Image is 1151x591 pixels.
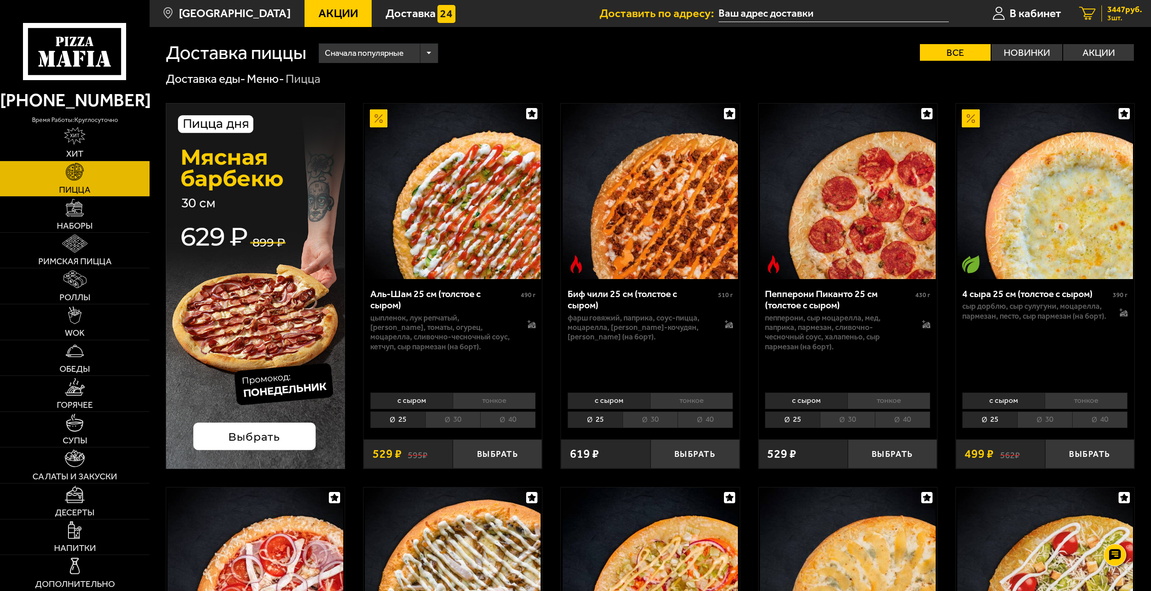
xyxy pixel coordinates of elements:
[408,448,428,460] s: 595 ₽
[1045,392,1128,409] li: тонкое
[718,291,733,299] span: 510 г
[568,411,623,428] li: 25
[35,580,115,589] span: Дополнительно
[915,291,930,299] span: 430 г
[247,72,284,86] a: Меню-
[568,288,716,311] div: Биф чили 25 см (толстое с сыром)
[563,104,738,279] img: Биф чили 25 см (толстое с сыром)
[820,411,875,428] li: 30
[1000,448,1020,460] s: 562 ₽
[920,44,991,61] label: Все
[365,104,541,279] img: Аль-Шам 25 см (толстое с сыром)
[1072,411,1128,428] li: 40
[66,149,83,158] span: Хит
[425,411,480,428] li: 30
[437,5,455,23] img: 15daf4d41897b9f0e9f617042186c801.svg
[373,448,402,460] span: 529 ₽
[875,411,930,428] li: 40
[480,411,536,428] li: 40
[570,448,599,460] span: 619 ₽
[453,439,542,469] button: Выбрать
[719,5,949,22] span: Санкт-Петербург, Комендантский проспект, 25к1
[957,104,1133,279] img: 4 сыра 25 см (толстое с сыром)
[765,313,910,352] p: пепперони, сыр Моцарелла, мед, паприка, пармезан, сливочно-чесночный соус, халапеньо, сыр пармеза...
[1107,5,1142,14] span: 3447 руб.
[765,288,913,311] div: Пепперони Пиканто 25 см (толстое с сыром)
[962,302,1107,321] p: сыр дорблю, сыр сулугуни, моцарелла, пармезан, песто, сыр пармезан (на борт).
[962,411,1017,428] li: 25
[962,109,980,127] img: Акционный
[370,392,453,409] li: с сыром
[370,288,519,311] div: Аль-Шам 25 см (толстое с сыром)
[1010,8,1061,19] span: В кабинет
[65,329,85,338] span: WOK
[567,255,585,273] img: Острое блюдо
[370,109,388,127] img: Акционный
[759,104,937,279] a: Острое блюдоПепперони Пиканто 25 см (толстое с сыром)
[1045,439,1134,469] button: Выбрать
[651,439,740,469] button: Выбрать
[32,472,117,481] span: Салаты и закуски
[760,104,936,279] img: Пепперони Пиканто 25 см (толстое с сыром)
[370,313,515,352] p: цыпленок, лук репчатый, [PERSON_NAME], томаты, огурец, моцарелла, сливочно-чесночный соус, кетчуп...
[992,44,1062,61] label: Новинки
[964,448,994,460] span: 499 ₽
[650,392,733,409] li: тонкое
[59,185,91,194] span: Пицца
[59,293,91,302] span: Роллы
[764,255,782,273] img: Острое блюдо
[57,221,93,230] span: Наборы
[166,43,306,63] h1: Доставка пиццы
[38,257,112,266] span: Римская пицца
[1107,14,1142,22] span: 3 шт.
[179,8,291,19] span: [GEOGRAPHIC_DATA]
[848,439,937,469] button: Выбрать
[568,313,713,342] p: фарш говяжий, паприка, соус-пицца, моцарелла, [PERSON_NAME]-кочудян, [PERSON_NAME] (на борт).
[318,8,358,19] span: Акции
[962,288,1110,300] div: 4 сыра 25 см (толстое с сыром)
[956,104,1134,279] a: АкционныйВегетарианское блюдо4 сыра 25 см (толстое с сыром)
[286,71,320,87] div: Пицца
[325,42,404,65] span: Сначала популярные
[561,104,739,279] a: Острое блюдоБиф чили 25 см (толстое с сыром)
[364,104,542,279] a: АкционныйАль-Шам 25 см (толстое с сыром)
[765,411,820,428] li: 25
[166,72,246,86] a: Доставка еды-
[962,255,980,273] img: Вегетарианское блюдо
[719,5,949,22] input: Ваш адрес доставки
[54,544,96,553] span: Напитки
[847,392,930,409] li: тонкое
[453,392,536,409] li: тонкое
[765,392,847,409] li: с сыром
[55,508,95,517] span: Десерты
[63,436,87,445] span: Супы
[767,448,796,460] span: 529 ₽
[57,401,93,410] span: Горячее
[962,392,1045,409] li: с сыром
[59,365,90,374] span: Обеды
[386,8,436,19] span: Доставка
[568,392,650,409] li: с сыром
[1113,291,1128,299] span: 390 г
[623,411,678,428] li: 30
[1063,44,1134,61] label: Акции
[678,411,733,428] li: 40
[521,291,536,299] span: 490 г
[370,411,425,428] li: 25
[600,8,719,19] span: Доставить по адресу:
[1017,411,1072,428] li: 30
